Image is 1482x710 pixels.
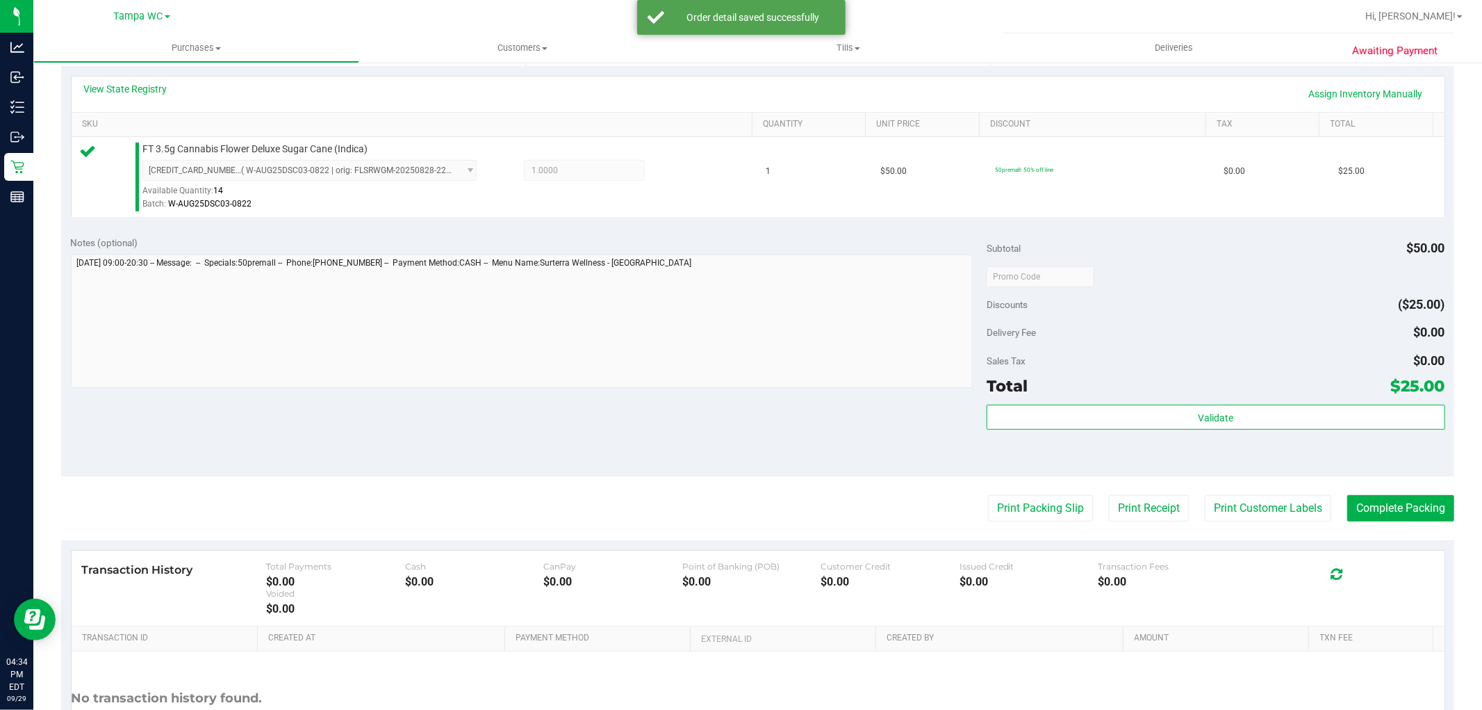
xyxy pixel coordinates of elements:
span: FT 3.5g Cannabis Flower Deluxe Sugar Cane (Indica) [142,143,368,156]
button: Validate [987,405,1444,430]
span: Delivery Fee [987,327,1036,338]
inline-svg: Analytics [10,40,24,54]
span: $0.00 [1414,353,1445,368]
inline-svg: Outbound [10,130,24,144]
div: Issued Credit [960,561,1098,572]
div: Cash [405,561,543,572]
a: Payment Method [516,633,685,644]
span: Awaiting Payment [1352,43,1438,59]
a: Assign Inventory Manually [1300,82,1432,106]
inline-svg: Reports [10,190,24,204]
div: Customer Credit [821,561,959,572]
iframe: Resource center [14,599,56,640]
span: 50premall: 50% off line [995,166,1053,173]
span: Tampa WC [114,10,163,22]
span: ($25.00) [1399,297,1445,312]
span: Tills [685,42,1011,54]
span: Hi, [PERSON_NAME]! [1365,10,1456,22]
a: SKU [82,119,747,130]
div: $0.00 [266,575,404,588]
a: Discount [990,119,1201,130]
div: Voided [266,588,404,599]
inline-svg: Retail [10,160,24,174]
button: Print Packing Slip [988,495,1093,522]
div: Order detail saved successfully [672,10,835,24]
span: Purchases [34,42,359,54]
a: Created At [268,633,500,644]
a: Tills [685,33,1011,63]
span: W-AUG25DSC03-0822 [168,199,252,209]
a: Txn Fee [1320,633,1428,644]
span: Batch: [142,199,166,209]
a: Quantity [763,119,860,130]
span: $25.00 [1338,165,1365,178]
a: Customers [359,33,685,63]
div: Transaction Fees [1098,561,1236,572]
a: View State Registry [84,82,167,96]
span: $0.00 [1224,165,1245,178]
span: Notes (optional) [71,237,138,248]
span: Subtotal [987,243,1021,254]
div: CanPay [543,561,682,572]
div: $0.00 [682,575,821,588]
span: $25.00 [1391,376,1445,396]
button: Print Customer Labels [1205,495,1331,522]
div: $0.00 [405,575,543,588]
inline-svg: Inventory [10,100,24,114]
a: Transaction ID [82,633,252,644]
span: $50.00 [1407,241,1445,255]
a: Unit Price [877,119,974,130]
div: $0.00 [543,575,682,588]
div: $0.00 [1098,575,1236,588]
div: Point of Banking (POB) [682,561,821,572]
span: Validate [1198,412,1233,423]
input: Promo Code [987,266,1094,287]
th: External ID [690,627,875,652]
a: Tax [1217,119,1314,130]
a: Created By [887,633,1118,644]
div: $0.00 [821,575,959,588]
span: Sales Tax [987,355,1026,366]
span: Discounts [987,292,1028,317]
div: Available Quantity: [142,181,494,208]
span: Deliveries [1136,42,1212,54]
span: 14 [213,186,223,195]
span: $0.00 [1414,325,1445,339]
a: Deliveries [1011,33,1337,63]
inline-svg: Inbound [10,70,24,84]
span: 1 [766,165,771,178]
p: 09/29 [6,693,27,704]
div: $0.00 [266,602,404,615]
button: Print Receipt [1109,495,1189,522]
span: Customers [360,42,684,54]
a: Total [1331,119,1428,130]
a: Purchases [33,33,359,63]
div: Total Payments [266,561,404,572]
span: Total [987,376,1028,396]
span: $50.00 [880,165,907,178]
a: Amount [1135,633,1304,644]
div: $0.00 [960,575,1098,588]
button: Complete Packing [1347,495,1454,522]
p: 04:34 PM EDT [6,656,27,693]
